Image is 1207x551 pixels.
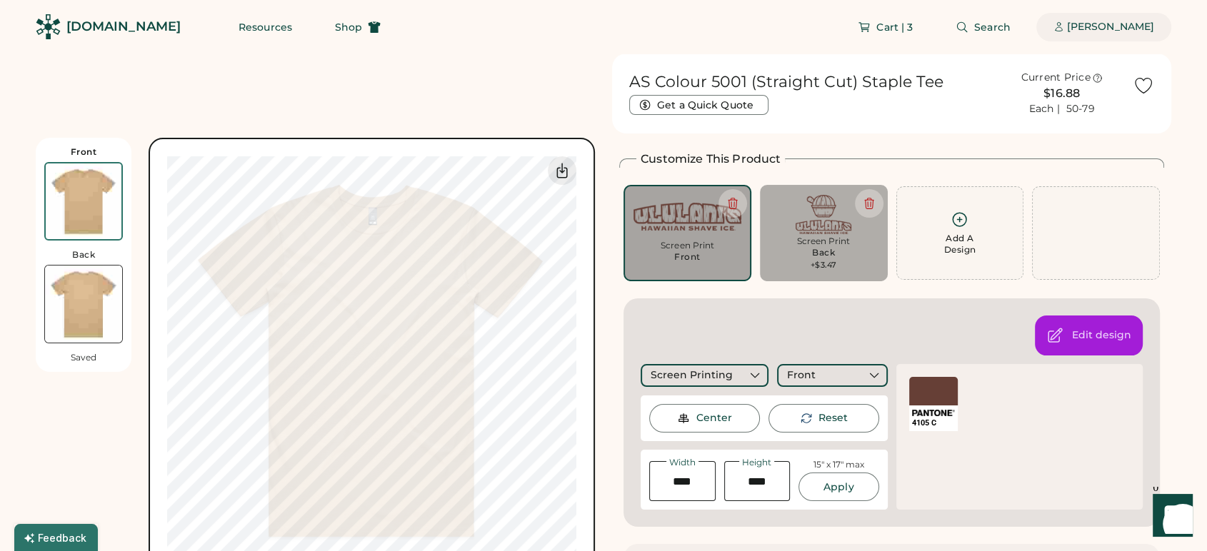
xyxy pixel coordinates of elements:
[974,22,1011,32] span: Search
[633,240,741,251] div: Screen Print
[938,13,1028,41] button: Search
[912,410,955,416] img: Pantone Logo
[221,13,309,41] button: Resources
[770,236,878,247] div: Screen Print
[696,411,731,425] div: Center
[813,459,864,471] div: 15" x 17" max
[770,195,878,234] img: UHSI_Rustic_Stacked_One Color_Outline.svg
[811,260,837,271] div: +$3.47
[1072,328,1131,343] div: Open the design editor to change colors, background, and decoration method.
[629,72,943,92] h1: AS Colour 5001 (Straight Cut) Staple Tee
[666,458,698,467] div: Width
[798,472,879,501] button: Apply
[45,266,122,343] img: AS Colour 5001 Tan Back Thumbnail
[718,189,747,218] button: Delete this decoration.
[1067,20,1154,34] div: [PERSON_NAME]
[641,151,781,168] h2: Customize This Product
[912,418,955,428] div: 4105 C
[71,146,97,158] div: Front
[1028,102,1094,116] div: Each | 50-79
[633,195,741,238] img: UHSI_Rustic_NameOnly_One Color_Outline.svg
[66,18,181,36] div: [DOMAIN_NAME]
[999,85,1124,102] div: $16.88
[841,13,930,41] button: Cart | 3
[818,411,848,425] div: This will reset the rotation of the selected element to 0°.
[677,412,690,425] img: Center Image Icon
[629,95,768,115] button: Get a Quick Quote
[1139,487,1201,548] iframe: Front Chat
[787,368,816,383] div: Front
[72,249,95,261] div: Back
[876,22,913,32] span: Cart | 3
[651,368,733,383] div: Screen Printing
[739,458,774,467] div: Height
[674,251,701,263] div: Front
[812,247,835,258] div: Back
[335,22,362,32] span: Shop
[36,14,61,39] img: Rendered Logo - Screens
[943,233,976,256] div: Add A Design
[548,156,576,185] div: Download Front Mockup
[855,189,883,218] button: Delete this decoration.
[1021,71,1090,85] div: Current Price
[71,352,96,363] div: Saved
[46,163,121,239] img: AS Colour 5001 Tan Front Thumbnail
[318,13,398,41] button: Shop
